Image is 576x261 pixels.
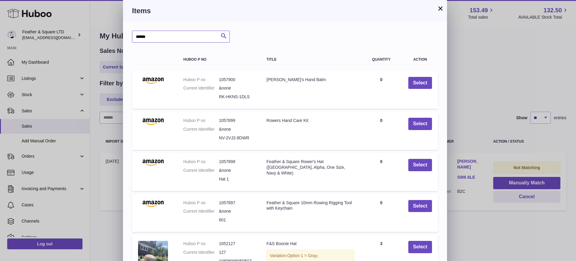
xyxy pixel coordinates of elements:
[138,77,168,84] img: Rower's Hand Balm
[183,118,219,123] dt: Huboo P no
[266,118,354,123] div: Rowers Hand Care Kit
[360,112,402,150] td: 0
[183,168,219,173] dt: Current Identifier
[219,159,255,165] dd: 1057898
[437,5,444,12] button: ×
[408,118,432,130] button: Select
[183,85,219,91] dt: Current Identifier
[219,168,255,173] dd: &none
[219,176,255,182] dd: Hat 1
[266,77,354,83] div: [PERSON_NAME]'s Hand Balm
[408,159,432,171] button: Select
[183,159,219,165] dt: Huboo P no
[360,194,402,232] td: 0
[138,118,168,125] img: Rowers Hand Care Kit
[138,159,168,166] img: Feather & Square Rower's Hat (UK, Alpha, One Size, Navy & White)
[183,241,219,247] dt: Huboo P no
[260,52,360,68] th: Title
[183,200,219,206] dt: Huboo P no
[360,71,402,109] td: 0
[219,208,255,214] dd: &none
[183,77,219,83] dt: Huboo P no
[132,6,438,16] h3: Items
[219,135,255,141] dd: NV-2VJ2-8DWR
[266,159,354,176] div: Feather & Square Rower's Hat ([GEOGRAPHIC_DATA], Alpha, One Size, Navy & White)
[219,94,255,100] dd: RK-HKNS-1DLS
[360,52,402,68] th: Quantity
[219,118,255,123] dd: 1057899
[219,217,255,223] dd: 601
[177,52,260,68] th: Huboo P no
[219,250,255,255] dd: 127
[408,200,432,212] button: Select
[219,200,255,206] dd: 1057897
[183,126,219,132] dt: Current Identifier
[266,241,354,247] div: F&S Boonie Hat
[219,241,255,247] dd: 1052127
[408,77,432,89] button: Select
[266,200,354,211] div: Feather & Square 10mm Rowing Rigging Tool with Keychain
[360,153,402,191] td: 0
[219,126,255,132] dd: &none
[183,208,219,214] dt: Current Identifier
[219,85,255,91] dd: &none
[402,52,438,68] th: Action
[408,241,432,253] button: Select
[138,200,168,207] img: Feather & Square 10mm Rowing Rigging Tool with Keychain
[219,77,255,83] dd: 1057900
[183,250,219,255] dt: Current Identifier
[287,253,318,258] span: Option 1 = Gray;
